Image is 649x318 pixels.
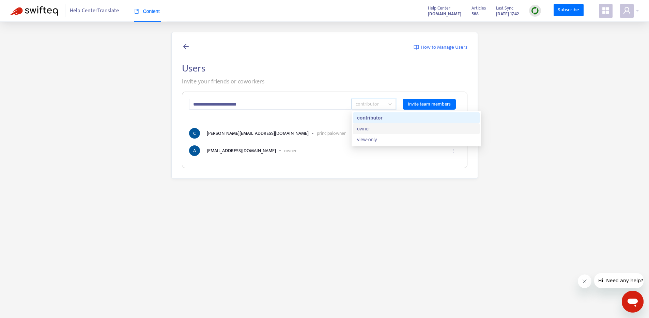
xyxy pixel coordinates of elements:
[421,44,467,51] span: How to Manage Users
[356,99,392,109] span: contributor
[496,10,519,18] strong: [DATE] 17:42
[317,130,346,137] p: principal owner
[182,77,467,86] p: Invite your friends or coworkers
[472,4,486,12] span: Articles
[428,10,461,18] a: [DOMAIN_NAME]
[623,6,631,15] span: user
[496,4,513,12] span: Last Sync
[189,145,460,156] li: [EMAIL_ADDRESS][DOMAIN_NAME]
[451,148,455,153] span: ellipsis
[353,123,480,134] div: owner
[70,4,119,17] span: Help Center Translate
[284,147,297,154] p: owner
[622,291,644,313] iframe: Bouton de lancement de la fenêtre de messagerie
[408,100,451,108] span: Invite team members
[353,112,480,123] div: contributor
[602,6,610,15] span: appstore
[357,136,476,143] div: view-only
[554,4,584,16] a: Subscribe
[447,143,458,158] button: ellipsis
[312,130,313,137] b: -
[182,62,467,75] h2: Users
[189,128,200,139] span: C
[414,45,419,50] img: image-link
[357,114,476,122] div: contributor
[472,10,479,18] strong: 588
[353,134,480,145] div: view-only
[189,128,460,139] li: [PERSON_NAME][EMAIL_ADDRESS][DOMAIN_NAME]
[594,273,644,288] iframe: Message de la compagnie
[403,99,456,110] button: Invite team members
[279,147,281,154] b: -
[189,145,200,156] span: A
[578,274,591,288] iframe: Fermer le message
[531,6,539,15] img: sync.dc5367851b00ba804db3.png
[414,43,467,52] a: How to Manage Users
[10,6,58,16] img: Swifteq
[357,125,476,132] div: owner
[428,4,450,12] span: Help Center
[134,9,139,14] span: book
[134,9,160,14] span: Content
